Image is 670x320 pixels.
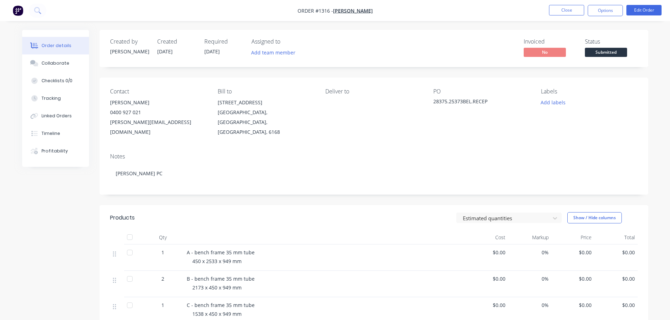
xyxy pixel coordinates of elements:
button: Submitted [585,48,627,58]
div: Created by [110,38,149,45]
div: Cost [465,230,509,244]
span: 0% [511,301,549,309]
div: Contact [110,88,206,95]
button: Add team member [247,48,299,57]
div: Checklists 0/0 [42,78,72,84]
span: $0.00 [554,249,592,256]
span: $0.00 [468,249,506,256]
button: Collaborate [22,54,89,72]
div: [GEOGRAPHIC_DATA], [GEOGRAPHIC_DATA], [GEOGRAPHIC_DATA], 6168 [218,107,314,137]
div: Order details [42,43,71,49]
div: Markup [508,230,551,244]
span: [DATE] [204,48,220,55]
span: $0.00 [597,275,635,282]
span: [DATE] [157,48,173,55]
span: 450 x 2533 x 949 mm [192,258,242,265]
span: 2173 x 450 x 949 mm [192,284,242,291]
button: Profitability [22,142,89,160]
button: Options [588,5,623,16]
span: 1 [161,249,164,256]
div: [PERSON_NAME] PC [110,163,638,184]
div: Deliver to [325,88,422,95]
span: $0.00 [468,275,506,282]
button: Show / Hide columns [567,212,622,223]
button: Edit Order [626,5,662,15]
div: [PERSON_NAME] [110,48,149,55]
span: 0% [511,275,549,282]
div: Status [585,38,638,45]
span: $0.00 [597,249,635,256]
span: 2 [161,275,164,282]
span: 1538 x 450 x 949 mm [192,311,242,317]
div: [PERSON_NAME]0400 927 021[PERSON_NAME][EMAIL_ADDRESS][DOMAIN_NAME] [110,98,206,137]
div: Collaborate [42,60,69,66]
div: Labels [541,88,637,95]
button: Order details [22,37,89,54]
div: 0400 927 021 [110,107,206,117]
div: Assigned to [251,38,322,45]
span: No [524,48,566,57]
span: Submitted [585,48,627,57]
div: [STREET_ADDRESS] [218,98,314,107]
span: $0.00 [597,301,635,309]
div: Products [110,214,135,222]
button: Checklists 0/0 [22,72,89,90]
div: Created [157,38,196,45]
div: PO [433,88,530,95]
div: Invoiced [524,38,576,45]
div: Linked Orders [42,113,72,119]
div: Tracking [42,95,61,102]
span: $0.00 [554,275,592,282]
span: B - bench frame 35 mm tube [187,275,255,282]
span: 0% [511,249,549,256]
div: [PERSON_NAME] [110,98,206,107]
a: [PERSON_NAME] [333,7,373,14]
span: $0.00 [554,301,592,309]
div: 28375.25373BEL.RECEP [433,98,521,107]
span: $0.00 [468,301,506,309]
span: C - bench frame 35 mm tube [187,302,255,308]
div: Total [594,230,638,244]
span: Order #1316 - [298,7,333,14]
button: Close [549,5,584,15]
div: Bill to [218,88,314,95]
div: Qty [142,230,184,244]
div: Notes [110,153,638,160]
button: Add team member [251,48,299,57]
div: Timeline [42,130,60,137]
div: Profitability [42,148,68,154]
button: Tracking [22,90,89,107]
button: Linked Orders [22,107,89,125]
button: Add labels [537,98,569,107]
span: 1 [161,301,164,309]
button: Timeline [22,125,89,142]
span: A - bench frame 35 mm tube [187,249,255,256]
div: [PERSON_NAME][EMAIL_ADDRESS][DOMAIN_NAME] [110,117,206,137]
div: Required [204,38,243,45]
div: Price [551,230,595,244]
img: Factory [13,5,23,16]
div: [STREET_ADDRESS][GEOGRAPHIC_DATA], [GEOGRAPHIC_DATA], [GEOGRAPHIC_DATA], 6168 [218,98,314,137]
